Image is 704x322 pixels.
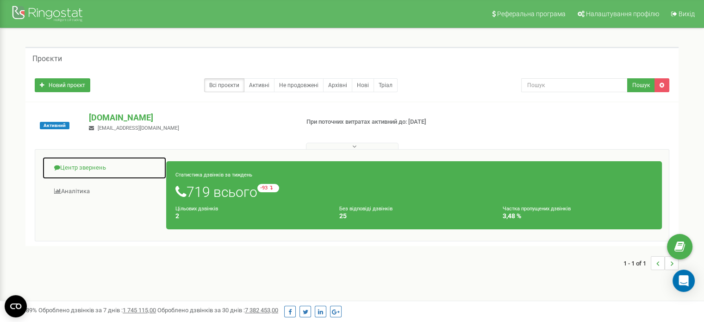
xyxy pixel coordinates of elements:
[623,256,651,270] span: 1 - 1 of 1
[521,78,628,92] input: Пошук
[123,307,156,314] u: 1 745 115,00
[306,118,455,126] p: При поточних витратах активний до: [DATE]
[5,295,27,317] button: Open CMP widget
[42,157,167,179] a: Центр звернень
[339,213,489,220] h4: 25
[323,78,352,92] a: Архівні
[503,213,653,220] h4: 3,48 %
[175,206,218,212] small: Цільових дзвінків
[374,78,398,92] a: Тріал
[497,10,566,18] span: Реферальна програма
[32,55,62,63] h5: Проєкти
[42,180,167,203] a: Аналiтика
[157,307,278,314] span: Оброблено дзвінків за 30 днів :
[673,270,695,292] div: Open Intercom Messenger
[35,78,90,92] a: Новий проєкт
[274,78,324,92] a: Не продовжені
[244,78,274,92] a: Активні
[89,112,291,124] p: [DOMAIN_NAME]
[175,184,653,200] h1: 719 всього
[627,78,655,92] button: Пошук
[352,78,374,92] a: Нові
[257,184,279,192] small: -93
[204,78,244,92] a: Всі проєкти
[339,206,392,212] small: Без відповіді дзвінків
[623,247,679,279] nav: ...
[98,125,179,131] span: [EMAIL_ADDRESS][DOMAIN_NAME]
[503,206,571,212] small: Частка пропущених дзвінків
[586,10,659,18] span: Налаштування профілю
[245,307,278,314] u: 7 382 453,00
[175,172,252,178] small: Статистика дзвінків за тиждень
[679,10,695,18] span: Вихід
[175,213,325,220] h4: 2
[40,122,69,129] span: Активний
[38,307,156,314] span: Оброблено дзвінків за 7 днів :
